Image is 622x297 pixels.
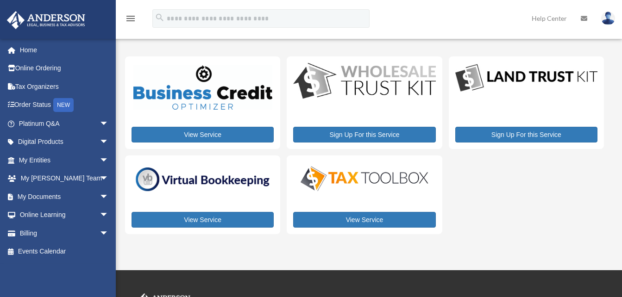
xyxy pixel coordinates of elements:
a: Home [6,41,123,59]
a: View Service [293,212,435,228]
span: arrow_drop_down [100,224,118,243]
a: Online Learningarrow_drop_down [6,206,123,224]
a: My [PERSON_NAME] Teamarrow_drop_down [6,169,123,188]
a: menu [125,16,136,24]
i: menu [125,13,136,24]
a: My Entitiesarrow_drop_down [6,151,123,169]
a: Sign Up For this Service [293,127,435,142]
a: Events Calendar [6,242,123,261]
a: My Documentsarrow_drop_down [6,187,123,206]
span: arrow_drop_down [100,206,118,225]
a: Tax Organizers [6,77,123,96]
div: NEW [53,98,74,112]
a: Platinum Q&Aarrow_drop_down [6,114,123,133]
a: Digital Productsarrow_drop_down [6,133,118,151]
a: View Service [132,212,274,228]
a: View Service [132,127,274,142]
a: Billingarrow_drop_down [6,224,123,242]
img: WS-Trust-Kit-lgo-1.jpg [293,63,435,100]
img: LandTrust_lgo-1.jpg [455,63,597,93]
span: arrow_drop_down [100,133,118,152]
a: Online Ordering [6,59,123,78]
a: Order StatusNEW [6,96,123,115]
span: arrow_drop_down [100,114,118,133]
span: arrow_drop_down [100,169,118,188]
span: arrow_drop_down [100,151,118,170]
a: Sign Up For this Service [455,127,597,142]
i: search [155,12,165,23]
img: Anderson Advisors Platinum Portal [4,11,88,29]
span: arrow_drop_down [100,187,118,206]
img: User Pic [601,12,615,25]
